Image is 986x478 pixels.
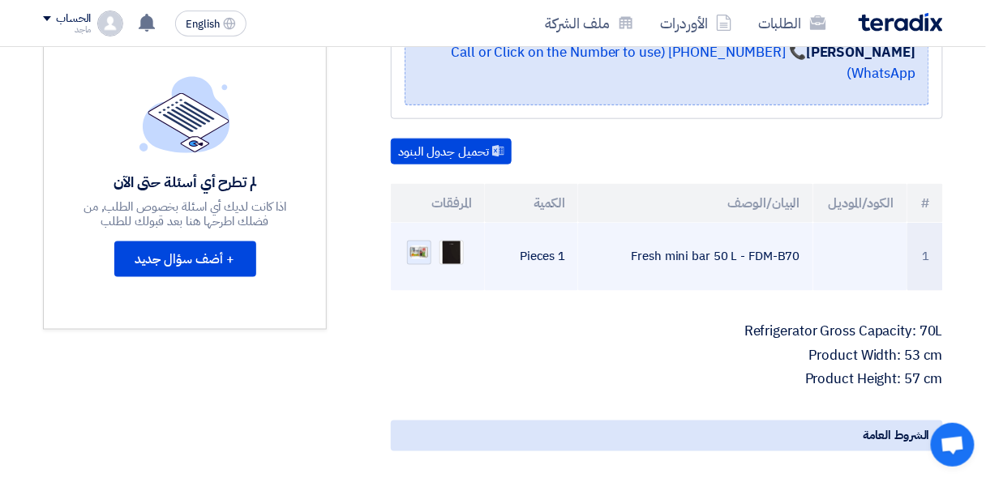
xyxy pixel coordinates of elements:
[859,13,943,32] img: Teradix logo
[863,427,930,445] span: الشروط العامة
[532,4,647,42] a: ملف الشركة
[408,244,431,261] img: fresh__1757338503302.png
[485,184,579,223] th: الكمية
[813,184,907,223] th: الكود/الموديل
[907,184,944,223] th: #
[578,184,812,223] th: البيان/الوصف
[66,199,303,228] div: اذا كانت لديك أي اسئلة بخصوص الطلب, من فضلك اطرحها هنا بعد قبولك للطلب
[391,323,943,339] p: Refrigerator Gross Capacity: 70L
[647,4,745,42] a: الأوردرات
[56,12,91,26] div: الحساب
[175,11,246,36] button: English
[186,19,220,30] span: English
[391,139,512,164] button: تحميل جدول البنود
[43,25,91,34] div: ماجد
[745,4,839,42] a: الطلبات
[114,241,256,277] button: + أضف سؤال جديد
[806,42,915,62] strong: [PERSON_NAME]
[931,423,975,467] div: Open chat
[97,11,123,36] img: profile_test.png
[440,237,463,268] img: fresh__1757338496993.png
[391,184,485,223] th: المرفقات
[485,223,579,291] td: 1 Pieces
[66,173,303,191] div: لم تطرح أي أسئلة حتى الآن
[391,372,943,388] p: Product Height: 57 cm
[907,223,944,291] td: 1
[139,76,230,152] img: empty_state_list.svg
[578,223,812,291] td: Fresh mini bar 50 L - FDM-B70
[391,348,943,364] p: Product Width: 53 cm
